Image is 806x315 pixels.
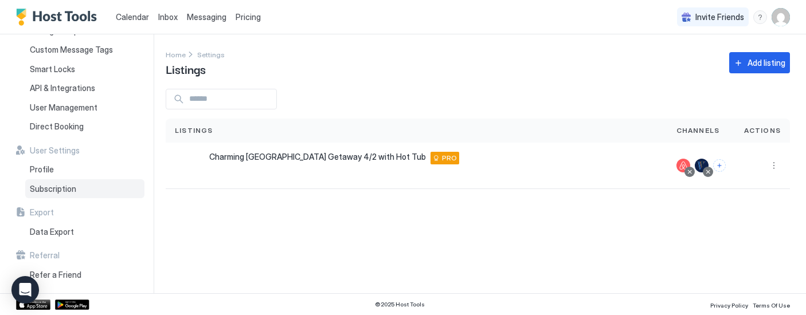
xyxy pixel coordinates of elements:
[30,270,81,280] span: Refer a Friend
[175,152,202,179] div: listing image
[25,78,144,98] a: API & Integrations
[25,222,144,242] a: Data Export
[25,60,144,79] a: Smart Locks
[25,117,144,136] a: Direct Booking
[30,64,75,74] span: Smart Locks
[676,125,720,136] span: Channels
[744,125,781,136] span: Actions
[25,40,144,60] a: Custom Message Tags
[713,159,726,172] button: Connect channels
[116,12,149,22] span: Calendar
[695,12,744,22] span: Invite Friends
[236,12,261,22] span: Pricing
[729,52,790,73] button: Add listing
[11,276,39,304] div: Open Intercom Messenger
[30,227,74,237] span: Data Export
[175,125,213,136] span: Listings
[753,302,790,309] span: Terms Of Use
[55,300,89,310] a: Google Play Store
[166,50,186,59] span: Home
[30,184,76,194] span: Subscription
[116,11,149,23] a: Calendar
[30,83,95,93] span: API & Integrations
[30,103,97,113] span: User Management
[30,250,60,261] span: Referral
[166,48,186,60] a: Home
[158,11,178,23] a: Inbox
[187,11,226,23] a: Messaging
[197,48,225,60] div: Breadcrumb
[753,298,790,310] a: Terms Of Use
[197,50,225,59] span: Settings
[197,48,225,60] a: Settings
[158,12,178,22] span: Inbox
[710,302,748,309] span: Privacy Policy
[30,164,54,175] span: Profile
[25,265,144,285] a: Refer a Friend
[30,45,113,55] span: Custom Message Tags
[767,159,781,172] div: menu
[375,301,425,308] span: © 2025 Host Tools
[166,60,206,77] span: Listings
[16,300,50,310] a: App Store
[209,152,426,162] span: Charming [GEOGRAPHIC_DATA] Getaway 4/2 with Hot Tub
[25,179,144,199] a: Subscription
[30,145,80,156] span: User Settings
[166,48,186,60] div: Breadcrumb
[30,121,84,132] span: Direct Booking
[442,153,457,163] span: PRO
[16,9,102,26] a: Host Tools Logo
[25,98,144,117] a: User Management
[710,298,748,310] a: Privacy Policy
[30,207,54,218] span: Export
[767,159,781,172] button: More options
[25,160,144,179] a: Profile
[772,8,790,26] div: User profile
[748,57,785,69] div: Add listing
[753,10,767,24] div: menu
[187,12,226,22] span: Messaging
[185,89,276,109] input: Input Field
